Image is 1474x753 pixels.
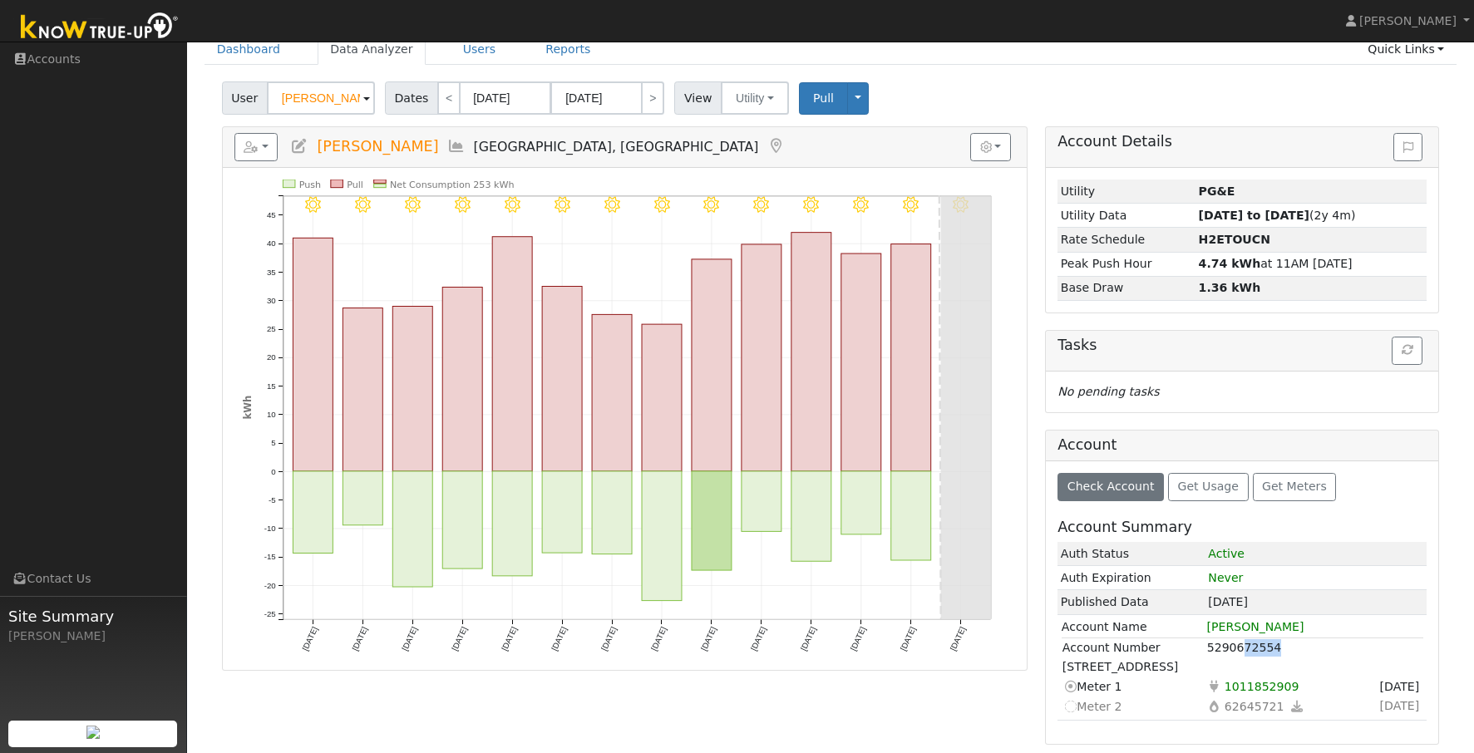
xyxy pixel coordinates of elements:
[903,197,919,213] i: 9/03 - Clear
[1199,281,1261,294] strong: 1.36 kWh
[1062,657,1423,677] td: [STREET_ADDRESS]
[599,626,619,652] text: [DATE]
[267,239,276,248] text: 40
[8,605,178,627] span: Site Summary
[317,138,438,155] span: [PERSON_NAME]
[293,239,333,472] rect: onclick=""
[1206,638,1423,658] td: 5290672554
[749,626,768,652] text: [DATE]
[813,91,834,105] span: Pull
[1377,677,1422,696] span: Sign Date
[649,626,668,652] text: [DATE]
[1057,590,1205,614] td: Published Data
[347,180,363,190] text: Pull
[699,626,718,652] text: [DATE]
[1057,436,1117,453] h5: Account
[492,471,532,576] rect: onclick=""
[447,138,466,155] a: Multi-Series Graph
[271,439,275,448] text: 5
[1057,180,1195,204] td: Utility
[264,581,275,590] text: -20
[437,81,461,115] a: <
[1199,233,1270,246] strong: J
[1057,204,1195,228] td: Utility Data
[1057,276,1195,300] td: Base Draw
[267,324,276,333] text: 25
[1221,696,1287,716] span: Usage Point: 8655320583 Service Agreement ID: 5290672725
[222,81,268,115] span: User
[891,244,931,471] rect: onclick=""
[442,471,482,568] rect: onclick=""
[205,34,293,65] a: Dashboard
[1253,473,1337,501] button: Get Meters
[1199,257,1261,270] strong: 4.74 kWh
[1057,519,1427,536] h5: Account Summary
[1061,618,1206,637] td: Account Name
[841,471,881,534] rect: onclick=""
[267,353,276,362] text: 20
[853,197,869,213] i: 9/02 - Clear
[1392,337,1422,365] button: Refresh
[299,180,321,190] text: Push
[592,471,632,554] rect: onclick=""
[721,81,789,115] button: Utility
[450,626,469,652] text: [DATE]
[305,197,321,213] i: 8/22 - MostlyClear
[451,34,509,65] a: Users
[241,396,253,420] text: kWh
[791,471,831,561] rect: onclick=""
[267,410,276,419] text: 10
[1393,133,1422,161] button: Issue History
[841,253,881,471] rect: onclick=""
[554,197,569,213] i: 8/27 - MostlyClear
[1206,618,1424,637] td: [PERSON_NAME]
[674,81,722,115] span: View
[264,553,275,562] text: -15
[849,626,868,652] text: [DATE]
[642,324,682,471] rect: onclick=""
[1377,696,1422,715] span: Sign Date
[1208,595,1248,608] span: [DATE]
[692,471,732,570] rect: onclick=""
[799,626,818,652] text: [DATE]
[742,471,781,531] rect: onclick=""
[542,471,582,553] rect: onclick=""
[1205,542,1427,566] td: 1
[604,197,619,213] i: 8/28 - Clear
[455,197,471,213] i: 8/25 - MostlyClear
[1057,566,1205,590] td: Auth Expiration
[264,524,275,533] text: -10
[1062,696,1206,716] td: Meter 2
[1199,185,1235,198] strong: ID: 16994473, authorized: 06/19/25
[592,315,632,472] rect: onclick=""
[742,244,781,471] rect: onclick=""
[12,9,187,47] img: Know True-Up
[542,287,582,471] rect: onclick=""
[355,197,371,213] i: 8/23 - MostlyClear
[899,626,918,652] text: [DATE]
[803,197,819,213] i: 9/01 - Clear
[1062,677,1206,696] td: Meter 1
[703,197,719,213] i: 8/30 - Clear
[1195,252,1427,276] td: at 11AM [DATE]
[1057,385,1159,398] i: No pending tasks
[1057,337,1427,354] h5: Tasks
[405,197,421,213] i: 8/24 - MostlyClear
[500,626,519,652] text: [DATE]
[1168,473,1249,501] button: Get Usage
[1178,480,1239,493] span: Get Usage
[1287,696,1308,716] a: Download gas data
[269,495,276,504] text: -5
[385,81,438,115] span: Dates
[267,296,276,305] text: 30
[1062,697,1077,715] i: Not selectable
[791,233,831,471] rect: onclick=""
[300,626,319,652] text: [DATE]
[533,34,603,65] a: Reports
[392,471,432,587] rect: onclick=""
[1057,228,1195,252] td: Rate Schedule
[8,627,178,645] div: [PERSON_NAME]
[392,307,432,471] rect: onclick=""
[653,197,669,213] i: 8/29 - Clear
[1262,480,1327,493] span: Get Meters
